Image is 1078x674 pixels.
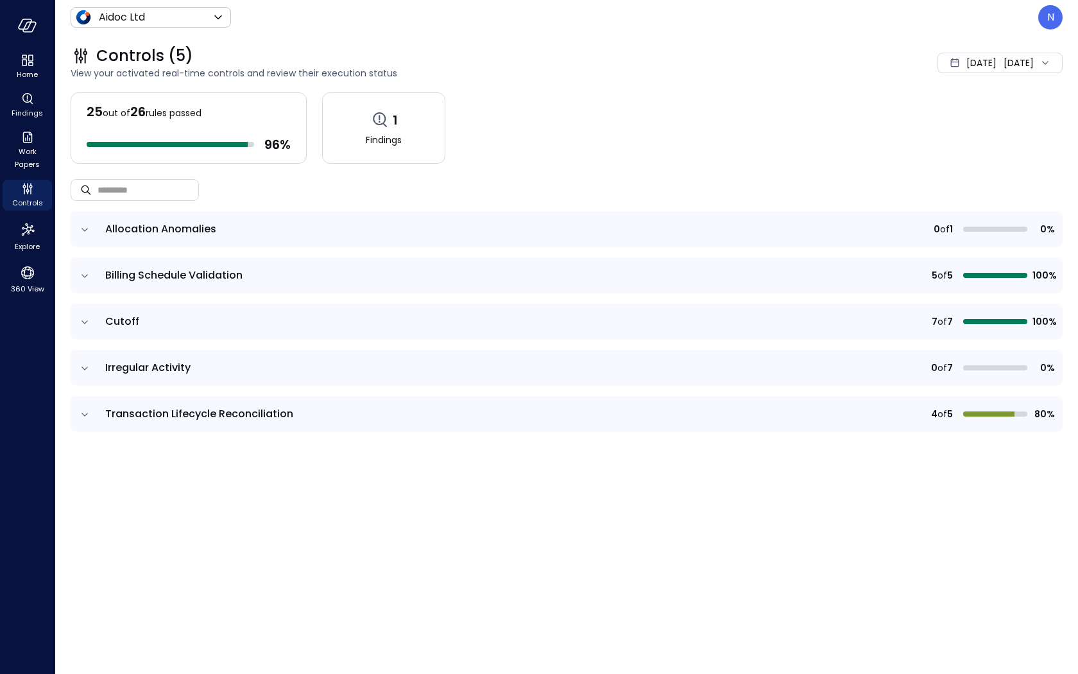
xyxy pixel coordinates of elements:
span: 0% [1032,222,1055,236]
div: Home [3,51,52,82]
span: Billing Schedule Validation [105,268,243,282]
span: Cutoff [105,314,139,329]
div: Explore [3,218,52,254]
span: 96 % [264,136,291,153]
span: 0 [931,361,937,375]
span: of [937,268,947,282]
span: [DATE] [966,56,997,70]
span: Explore [15,240,40,253]
span: 7 [932,315,937,329]
span: Allocation Anomalies [105,221,216,236]
span: of [940,222,950,236]
span: 26 [130,103,146,121]
span: View your activated real-time controls and review their execution status [71,66,748,80]
div: Controls [3,180,52,211]
span: Findings [366,133,402,147]
div: Work Papers [3,128,52,172]
a: 1Findings [322,92,445,164]
span: 5 [947,407,953,421]
span: 0% [1032,361,1055,375]
span: 0 [934,222,940,236]
span: Controls (5) [96,46,193,66]
span: 360 View [11,282,44,295]
div: Noy Vadai [1038,5,1063,30]
span: Home [17,68,38,81]
span: 5 [932,268,937,282]
span: rules passed [146,107,201,119]
div: 360 View [3,262,52,297]
span: 1 [393,112,398,128]
button: expand row [78,223,91,236]
span: 1 [950,222,953,236]
button: expand row [78,316,91,329]
p: Aidoc Ltd [99,10,145,25]
span: Controls [12,196,43,209]
span: 100% [1032,315,1055,329]
span: 4 [931,407,937,421]
div: Findings [3,90,52,121]
span: 100% [1032,268,1055,282]
span: of [937,315,947,329]
button: expand row [78,362,91,375]
span: 80% [1032,407,1055,421]
button: expand row [78,408,91,421]
span: 7 [947,315,953,329]
span: Transaction Lifecycle Reconciliation [105,406,293,421]
p: N [1047,10,1054,25]
span: 7 [947,361,953,375]
span: Work Papers [8,145,47,171]
span: 25 [87,103,103,121]
span: Irregular Activity [105,360,191,375]
img: Icon [76,10,91,25]
span: of [937,361,947,375]
span: Findings [12,107,43,119]
span: out of [103,107,130,119]
span: 5 [947,268,953,282]
span: of [937,407,947,421]
button: expand row [78,270,91,282]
